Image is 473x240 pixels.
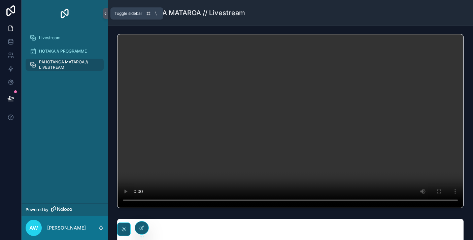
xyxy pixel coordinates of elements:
a: HŌTAKA // PROGRAMME [26,45,104,57]
a: PĀHOTANGA MATAROA // LIVESTREAM [26,59,104,71]
span: PĀHOTANGA MATAROA // LIVESTREAM [39,59,97,70]
p: [PERSON_NAME] [47,224,86,231]
div: scrollable content [22,27,108,80]
span: \ [153,11,159,16]
span: Toggle sidebar [114,11,142,16]
a: Livestream [26,32,104,44]
a: Powered by [22,203,108,216]
span: AW [29,224,38,232]
h1: 🔴 PĀHOTANGA MATAROA // Livestream [116,8,245,18]
img: App logo [59,8,70,19]
span: Powered by [26,207,48,212]
span: Livestream [39,35,61,40]
span: HŌTAKA // PROGRAMME [39,49,87,54]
